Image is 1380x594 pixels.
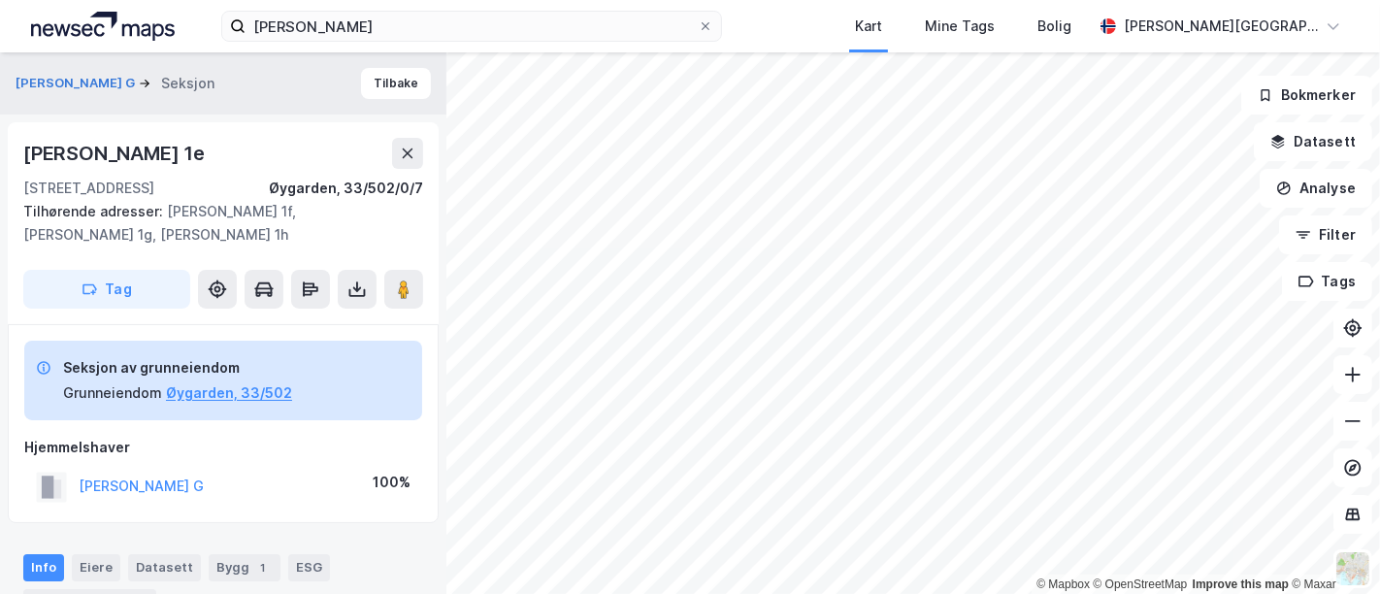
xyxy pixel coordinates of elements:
div: Kart [855,15,882,38]
button: Analyse [1260,169,1372,208]
div: Info [23,554,64,581]
div: [PERSON_NAME][GEOGRAPHIC_DATA] [1124,15,1318,38]
div: Grunneiendom [63,381,162,405]
div: Bygg [209,554,280,581]
div: Hjemmelshaver [24,436,422,459]
div: 1 [253,558,273,577]
div: Mine Tags [925,15,995,38]
div: 100% [373,471,411,494]
div: [PERSON_NAME] 1e [23,138,209,169]
a: Mapbox [1036,577,1090,591]
img: logo.a4113a55bc3d86da70a041830d287a7e.svg [31,12,175,41]
div: [STREET_ADDRESS] [23,177,154,200]
button: Tilbake [361,68,431,99]
a: OpenStreetMap [1094,577,1188,591]
button: Bokmerker [1241,76,1372,115]
button: Tags [1282,262,1372,301]
input: Søk på adresse, matrikkel, gårdeiere, leietakere eller personer [246,12,698,41]
div: ESG [288,554,330,581]
a: Improve this map [1193,577,1289,591]
div: Øygarden, 33/502/0/7 [269,177,423,200]
button: Datasett [1254,122,1372,161]
span: Tilhørende adresser: [23,203,167,219]
div: Seksjon [161,72,214,95]
button: Filter [1279,215,1372,254]
button: [PERSON_NAME] G [16,74,139,93]
button: Tag [23,270,190,309]
iframe: Chat Widget [1283,501,1380,594]
div: Datasett [128,554,201,581]
div: Bolig [1037,15,1071,38]
div: [PERSON_NAME] 1f, [PERSON_NAME] 1g, [PERSON_NAME] 1h [23,200,408,247]
div: Eiere [72,554,120,581]
button: Øygarden, 33/502 [166,381,292,405]
div: Seksjon av grunneiendom [63,356,292,379]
